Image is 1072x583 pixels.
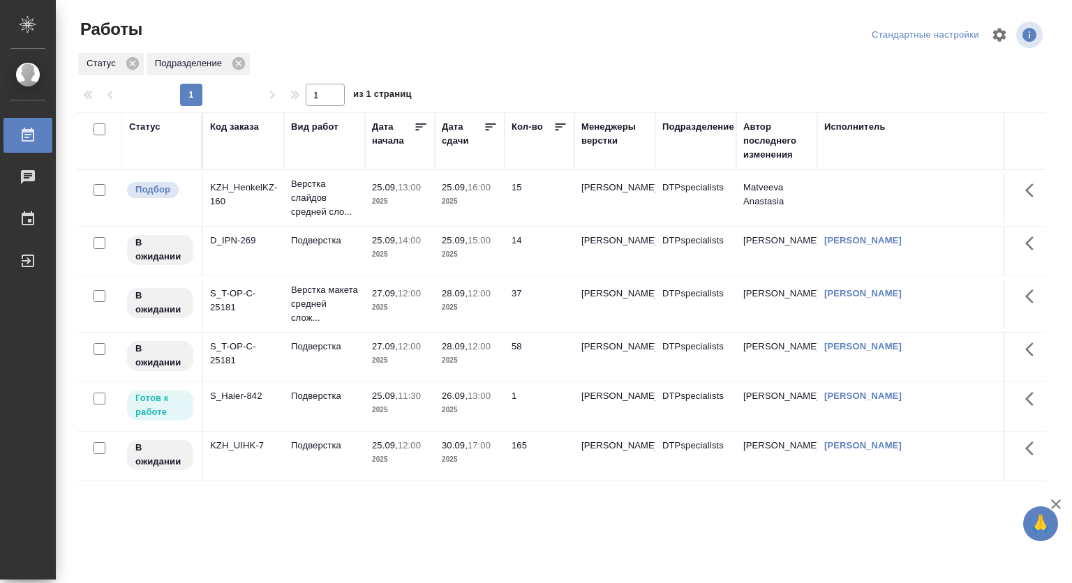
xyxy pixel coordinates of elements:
[372,182,398,192] p: 25.09,
[135,441,185,469] p: В ожидании
[442,354,498,368] p: 2025
[468,341,491,351] p: 12:00
[126,389,195,422] div: Исполнитель может приступить к работе
[291,389,358,403] p: Подверстка
[398,288,421,298] p: 12:00
[468,235,491,245] p: 15:00
[505,227,574,275] td: 14
[372,453,428,467] p: 2025
[442,341,468,351] p: 28.09,
[868,24,983,46] div: split button
[372,341,398,351] p: 27.09,
[372,391,398,401] p: 25.09,
[442,248,498,262] p: 2025
[87,56,121,70] p: Статус
[291,120,338,134] div: Вид работ
[736,227,817,275] td: [PERSON_NAME]
[135,342,185,370] p: В ожидании
[129,120,161,134] div: Статус
[372,248,428,262] p: 2025
[135,289,185,317] p: В ожидании
[135,236,185,264] p: В ожидании
[1017,333,1050,366] button: Здесь прячутся важные кнопки
[1017,382,1050,416] button: Здесь прячутся важные кнопки
[442,391,468,401] p: 26.09,
[824,120,886,134] div: Исполнитель
[442,235,468,245] p: 25.09,
[655,333,736,381] td: DTPspecialists
[442,195,498,209] p: 2025
[398,182,421,192] p: 13:00
[655,174,736,222] td: DTPspecialists
[1017,432,1050,465] button: Здесь прячутся важные кнопки
[983,18,1016,52] span: Настроить таблицу
[655,382,736,431] td: DTPspecialists
[743,120,810,162] div: Автор последнего изменения
[468,391,491,401] p: 13:00
[581,389,648,403] p: [PERSON_NAME]
[126,340,195,372] div: Исполнитель назначен, приступать к работе пока рано
[442,288,468,298] p: 28.09,
[1029,509,1052,538] span: 🙏
[372,288,398,298] p: 27.09,
[1017,227,1050,260] button: Здесь прячутся важные кнопки
[505,382,574,431] td: 1
[135,391,185,419] p: Готов к работе
[442,182,468,192] p: 25.09,
[210,234,277,248] div: D_IPN-269
[135,183,170,197] p: Подбор
[512,120,543,134] div: Кол-во
[398,440,421,450] p: 12:00
[581,234,648,248] p: [PERSON_NAME]
[736,382,817,431] td: [PERSON_NAME]
[398,235,421,245] p: 14:00
[1017,280,1050,313] button: Здесь прячутся важные кнопки
[581,120,648,148] div: Менеджеры верстки
[824,235,902,245] a: [PERSON_NAME]
[291,283,358,325] p: Верстка макета средней слож...
[126,181,195,199] div: Можно подбирать исполнителей
[353,86,412,106] span: из 1 страниц
[372,195,428,209] p: 2025
[291,177,358,219] p: Верстка слайдов средней сло...
[581,287,648,301] p: [PERSON_NAME]
[372,235,398,245] p: 25.09,
[372,120,414,148] div: Дата начала
[147,53,250,75] div: Подразделение
[442,453,498,467] p: 2025
[824,440,902,450] a: [PERSON_NAME]
[736,174,817,222] td: Matveeva Anastasia
[210,287,277,315] div: S_T-OP-C-25181
[210,120,259,134] div: Код заказа
[1017,174,1050,207] button: Здесь прячутся важные кнопки
[442,440,468,450] p: 30.09,
[291,340,358,354] p: Подверстка
[291,439,358,453] p: Подверстка
[210,340,277,368] div: S_T-OP-C-25181
[372,354,428,368] p: 2025
[155,56,227,70] p: Подразделение
[442,120,484,148] div: Дата сдачи
[77,18,142,40] span: Работы
[505,432,574,480] td: 165
[398,391,421,401] p: 11:30
[824,391,902,401] a: [PERSON_NAME]
[655,432,736,480] td: DTPspecialists
[505,333,574,381] td: 58
[372,403,428,417] p: 2025
[505,174,574,222] td: 15
[581,181,648,195] p: [PERSON_NAME]
[210,439,277,453] div: KZH_UIHK-7
[655,227,736,275] td: DTPspecialists
[1016,22,1045,48] span: Посмотреть информацию
[824,341,902,351] a: [PERSON_NAME]
[468,288,491,298] p: 12:00
[126,287,195,319] div: Исполнитель назначен, приступать к работе пока рано
[468,182,491,192] p: 16:00
[126,439,195,471] div: Исполнитель назначен, приступать к работе пока рано
[442,403,498,417] p: 2025
[1023,506,1058,541] button: 🙏
[126,234,195,266] div: Исполнитель назначен, приступать к работе пока рано
[291,234,358,248] p: Подверстка
[581,439,648,453] p: [PERSON_NAME]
